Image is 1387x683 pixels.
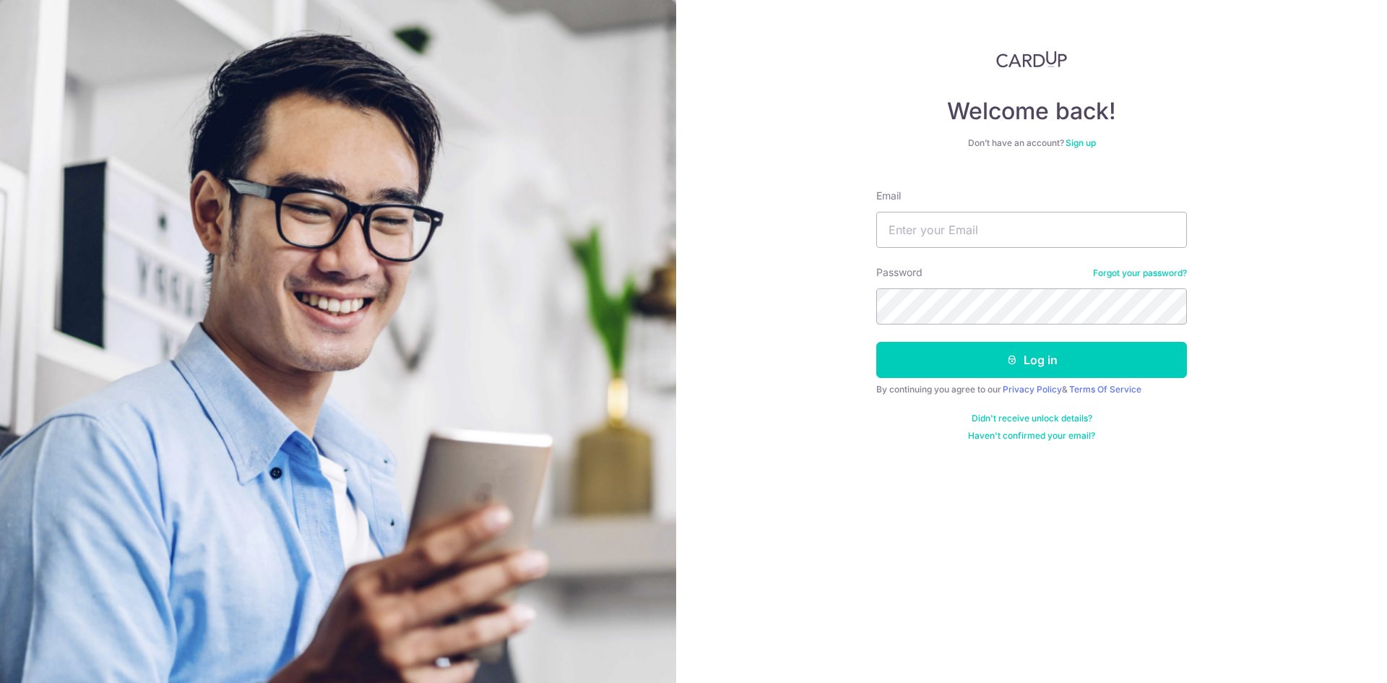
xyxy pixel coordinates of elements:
[876,265,922,280] label: Password
[876,97,1187,126] h4: Welcome back!
[1093,267,1187,279] a: Forgot your password?
[1003,384,1062,395] a: Privacy Policy
[876,384,1187,395] div: By continuing you agree to our &
[972,413,1092,424] a: Didn't receive unlock details?
[1066,137,1096,148] a: Sign up
[996,51,1067,68] img: CardUp Logo
[876,189,901,203] label: Email
[968,430,1095,442] a: Haven't confirmed your email?
[876,137,1187,149] div: Don’t have an account?
[876,212,1187,248] input: Enter your Email
[1069,384,1141,395] a: Terms Of Service
[876,342,1187,378] button: Log in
